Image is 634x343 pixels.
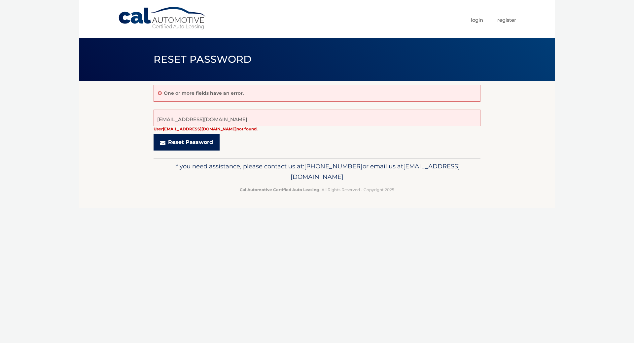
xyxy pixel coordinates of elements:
[154,110,480,126] input: E-Mail Address
[118,7,207,30] a: Cal Automotive
[154,53,252,65] span: Reset Password
[154,126,258,131] strong: User [EMAIL_ADDRESS][DOMAIN_NAME] not found.
[164,90,244,96] p: One or more fields have an error.
[471,15,483,25] a: Login
[497,15,516,25] a: Register
[304,162,363,170] span: [PHONE_NUMBER]
[291,162,460,181] span: [EMAIL_ADDRESS][DOMAIN_NAME]
[158,161,476,182] p: If you need assistance, please contact us at: or email us at
[240,187,319,192] strong: Cal Automotive Certified Auto Leasing
[154,134,220,151] button: Reset Password
[158,186,476,193] p: - All Rights Reserved - Copyright 2025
